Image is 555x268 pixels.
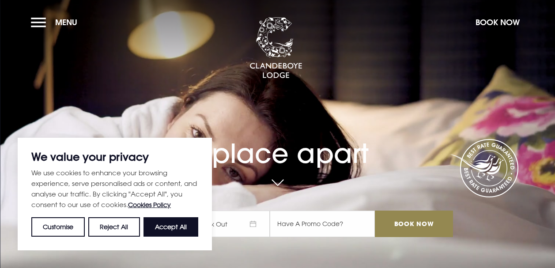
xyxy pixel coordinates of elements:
[249,17,302,79] img: Clandeboye Lodge
[31,13,82,32] button: Menu
[31,217,85,237] button: Customise
[31,151,198,162] p: We value your privacy
[88,217,140,237] button: Reject All
[143,217,198,237] button: Accept All
[18,138,212,250] div: We value your privacy
[471,13,524,32] button: Book Now
[55,17,77,27] span: Menu
[102,121,453,169] h1: A place apart
[375,211,453,237] input: Book Now
[31,167,198,210] p: We use cookies to enhance your browsing experience, serve personalised ads or content, and analys...
[186,211,270,237] span: Check Out
[270,211,375,237] input: Have A Promo Code?
[128,201,171,208] a: Cookies Policy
